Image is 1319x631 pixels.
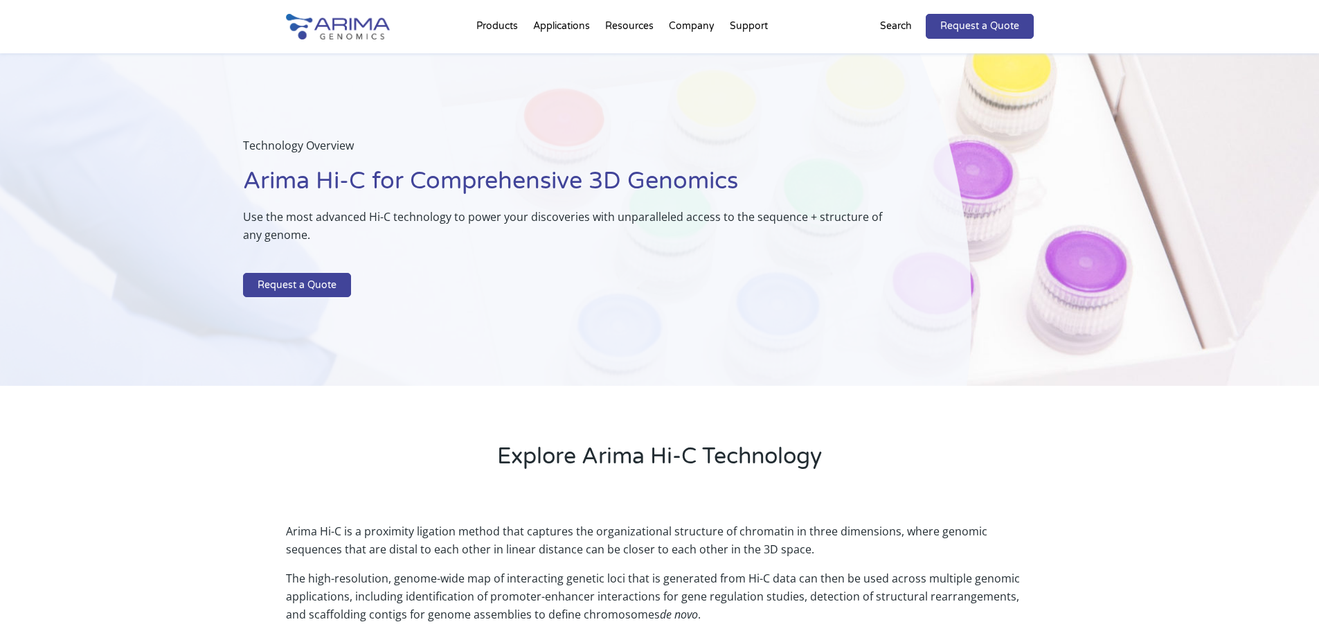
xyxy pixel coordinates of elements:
i: de novo [660,607,698,622]
a: Request a Quote [926,14,1034,39]
h1: Arima Hi-C for Comprehensive 3D Genomics [243,166,902,208]
h2: Explore Arima Hi-C Technology [286,441,1034,483]
p: Technology Overview [243,136,902,166]
p: Use the most advanced Hi-C technology to power your discoveries with unparalleled access to the s... [243,208,902,255]
p: Arima Hi-C is a proximity ligation method that captures the organizational structure of chromatin... [286,522,1034,569]
a: Request a Quote [243,273,351,298]
img: Arima-Genomics-logo [286,14,390,39]
p: Search [880,17,912,35]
